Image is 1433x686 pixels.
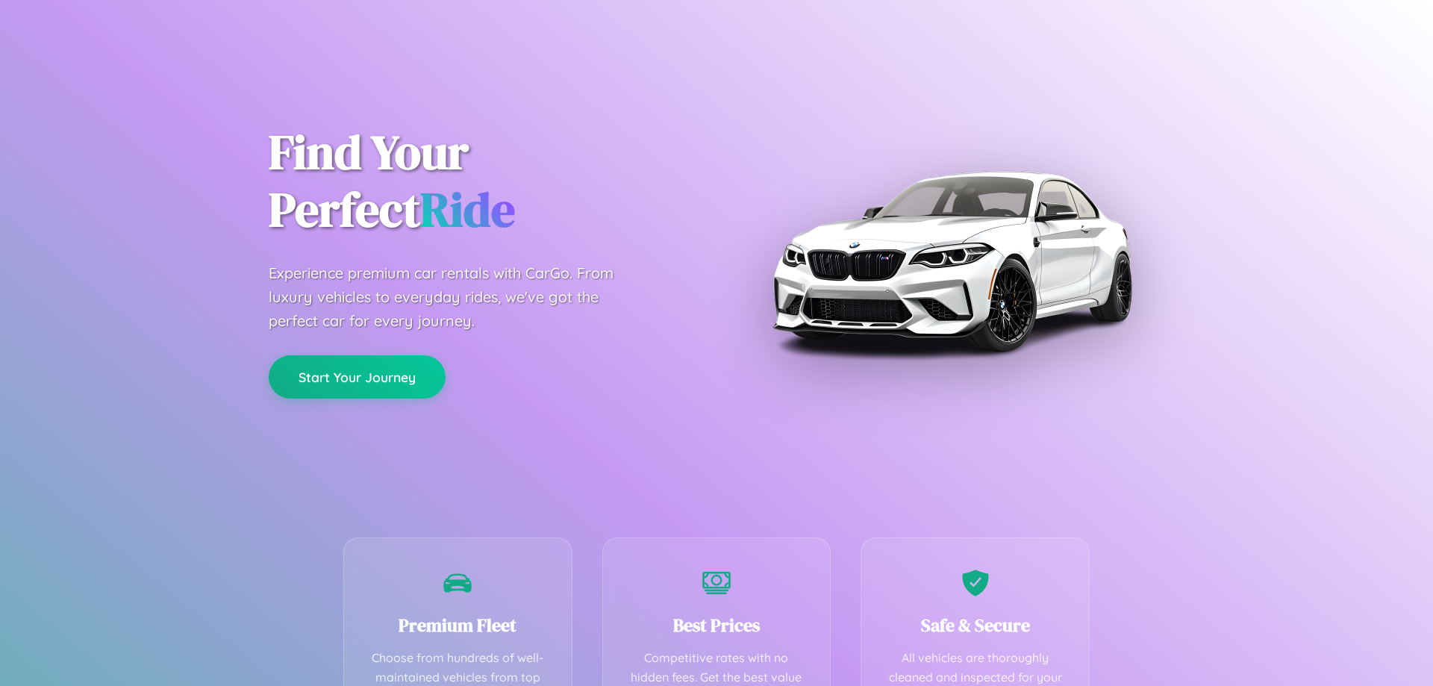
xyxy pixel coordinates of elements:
[269,355,446,399] button: Start Your Journey
[366,613,549,637] h3: Premium Fleet
[269,261,642,333] p: Experience premium car rentals with CarGo. From luxury vehicles to everyday rides, we've got the ...
[420,177,515,242] span: Ride
[884,613,1067,637] h3: Safe & Secure
[269,124,694,239] h1: Find Your Perfect
[765,75,1138,448] img: Premium BMW car rental vehicle
[625,613,808,637] h3: Best Prices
